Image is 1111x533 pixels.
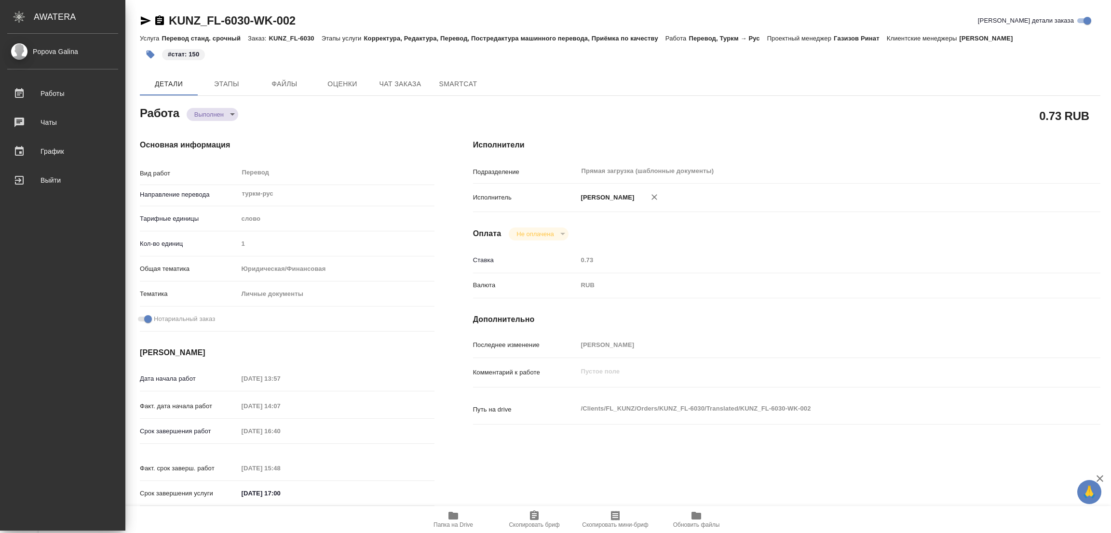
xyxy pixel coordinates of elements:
div: Личные документы [238,286,434,302]
h4: Основная информация [140,139,434,151]
input: Пустое поле [238,399,323,413]
h4: Исполнители [473,139,1100,151]
span: SmartCat [435,78,481,90]
a: График [2,139,123,163]
p: KUNZ_FL-6030 [269,35,322,42]
p: Общая тематика [140,264,238,274]
input: Пустое поле [238,424,323,438]
div: Выполнен [187,108,238,121]
p: Перевод, Туркм → Рус [689,35,767,42]
a: Чаты [2,110,123,134]
p: Путь на drive [473,405,578,414]
p: Вид работ [140,169,238,178]
button: Папка на Drive [413,506,494,533]
h4: [PERSON_NAME] [140,347,434,359]
p: Срок завершения работ [140,426,238,436]
h2: Работа [140,104,179,121]
p: Комментарий к работе [473,368,578,377]
p: Клиентские менеджеры [887,35,960,42]
p: Валюта [473,280,578,290]
span: Чат заказа [377,78,423,90]
div: AWATERA [34,7,125,27]
p: Последнее изменение [473,340,578,350]
a: KUNZ_FL-6030-WK-002 [169,14,296,27]
span: Детали [146,78,192,90]
button: Скопировать мини-бриф [575,506,656,533]
p: Корректура, Редактура, Перевод, Постредактура машинного перевода, Приёмка по качеству [364,35,665,42]
h4: Оплата [473,228,501,240]
button: Скопировать ссылку [154,15,165,27]
p: Работа [665,35,689,42]
button: 🙏 [1077,480,1101,504]
button: Не оплачена [514,230,556,238]
span: стат: 150 [161,50,206,58]
input: Пустое поле [238,372,323,386]
div: слово [238,211,434,227]
p: Факт. дата начала работ [140,401,238,411]
span: Этапы [203,78,250,90]
span: Оценки [319,78,366,90]
span: 🙏 [1081,482,1097,502]
input: Пустое поле [578,253,1048,267]
p: Направление перевода [140,190,238,200]
p: #стат: 150 [168,50,199,59]
span: Файлы [261,78,308,90]
p: Проектный менеджер [767,35,834,42]
p: Тематика [140,289,238,299]
p: Газизов Ринат [834,35,887,42]
p: [PERSON_NAME] [578,193,635,202]
p: Тарифные единицы [140,214,238,224]
p: Подразделение [473,167,578,177]
p: Кол-во единиц [140,239,238,249]
button: Выполнен [191,110,227,119]
p: [PERSON_NAME] [959,35,1020,42]
p: Ставка [473,255,578,265]
div: Юридическая/Финансовая [238,261,434,277]
input: Пустое поле [578,338,1048,352]
div: Работы [7,86,118,101]
div: Чаты [7,115,118,130]
button: Удалить исполнителя [644,187,665,208]
span: [PERSON_NAME] детали заказа [978,16,1074,26]
span: Нотариальный заказ [154,314,215,324]
div: Выполнен [509,227,568,240]
p: Заказ: [248,35,269,42]
p: Услуга [140,35,162,42]
h2: 0.73 RUB [1039,107,1089,124]
span: Скопировать бриф [509,521,559,528]
p: Факт. срок заверш. работ [140,464,238,473]
button: Скопировать ссылку для ЯМессенджера [140,15,151,27]
span: Скопировать мини-бриф [582,521,648,528]
button: Скопировать бриф [494,506,575,533]
a: Выйти [2,168,123,192]
button: Обновить файлы [656,506,737,533]
div: Выйти [7,173,118,187]
a: Работы [2,81,123,106]
span: Обновить файлы [673,521,720,528]
div: Popova Galina [7,46,118,57]
p: Этапы услуги [322,35,364,42]
textarea: /Clients/FL_KUNZ/Orders/KUNZ_FL-6030/Translated/KUNZ_FL-6030-WK-002 [578,400,1048,417]
input: Пустое поле [238,461,323,475]
h4: Дополнительно [473,314,1100,325]
button: Добавить тэг [140,44,161,65]
div: RUB [578,277,1048,293]
input: Пустое поле [238,237,434,251]
input: ✎ Введи что-нибудь [238,486,323,500]
p: Перевод станд. срочный [162,35,248,42]
div: График [7,144,118,159]
p: Срок завершения услуги [140,489,238,498]
p: Дата начала работ [140,374,238,384]
p: Исполнитель [473,193,578,202]
span: Папка на Drive [434,521,473,528]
